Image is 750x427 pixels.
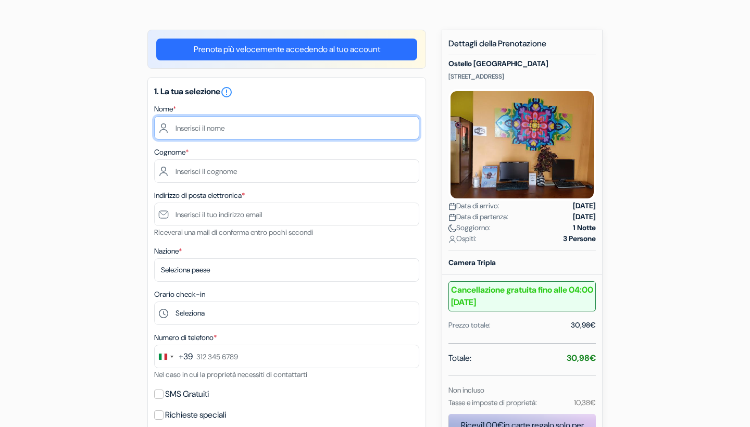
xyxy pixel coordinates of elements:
[154,86,419,98] h5: 1. La tua selezione
[154,345,419,368] input: 312 345 6789
[573,222,596,233] strong: 1 Notte
[154,203,419,226] input: Inserisci il tuo indirizzo email
[448,398,537,407] small: Tasse e imposte di proprietà:
[154,104,176,115] label: Nome
[448,385,484,395] small: Non incluso
[155,345,193,368] button: Change country, selected Italy (+39)
[154,190,245,201] label: Indirizzo di posta elettronica
[448,320,491,331] div: Prezzo totale:
[448,59,596,68] h5: Ostello [GEOGRAPHIC_DATA]
[448,352,471,365] span: Totale:
[156,39,417,60] a: Prenota più velocemente accedendo al tuo account
[448,233,477,244] span: Ospiti:
[448,235,456,243] img: user_icon.svg
[448,224,456,232] img: moon.svg
[573,200,596,211] strong: [DATE]
[448,258,496,267] b: Camera Tripla
[154,228,313,237] small: Riceverai una mail di conferma entro pochi secondi
[448,203,456,210] img: calendar.svg
[154,332,217,343] label: Numero di telefono
[154,289,205,300] label: Orario check-in
[448,39,596,55] h5: Dettagli della Prenotazione
[165,408,226,422] label: Richieste speciali
[448,281,596,311] b: Cancellazione gratuita fino alle 04:00 [DATE]
[571,320,596,331] div: 30,98€
[448,72,596,81] p: [STREET_ADDRESS]
[165,387,209,401] label: SMS Gratuiti
[220,86,233,98] i: error_outline
[574,398,596,407] small: 10,38€
[220,86,233,97] a: error_outline
[448,200,499,211] span: Data di arrivo:
[448,213,456,221] img: calendar.svg
[448,211,508,222] span: Data di partenza:
[448,222,491,233] span: Soggiorno:
[154,370,307,379] small: Nel caso in cui la proprietà necessiti di contattarti
[563,233,596,244] strong: 3 Persone
[154,159,419,183] input: Inserisci il cognome
[179,350,193,363] div: +39
[567,353,596,363] strong: 30,98€
[154,246,182,257] label: Nazione
[154,116,419,140] input: Inserisci il nome
[573,211,596,222] strong: [DATE]
[154,147,189,158] label: Cognome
